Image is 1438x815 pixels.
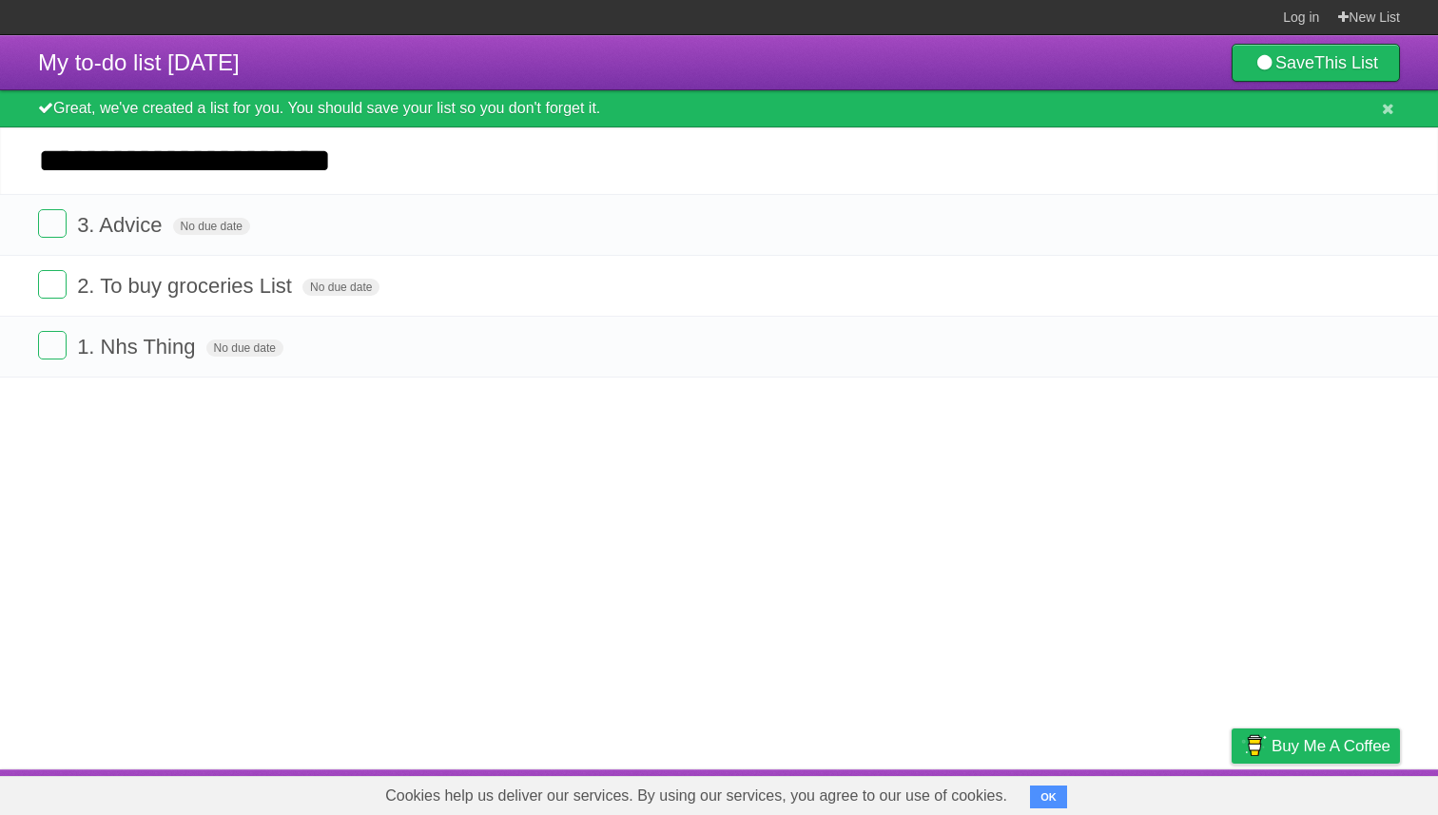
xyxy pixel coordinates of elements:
b: This List [1314,53,1378,72]
a: About [979,774,1019,810]
a: SaveThis List [1232,44,1400,82]
a: Privacy [1207,774,1256,810]
span: No due date [302,279,379,296]
label: Done [38,270,67,299]
span: 2. To buy groceries List [77,274,297,298]
a: Buy me a coffee [1232,728,1400,764]
label: Done [38,209,67,238]
button: OK [1030,786,1067,808]
img: Buy me a coffee [1241,729,1267,762]
span: Buy me a coffee [1272,729,1390,763]
a: Suggest a feature [1280,774,1400,810]
span: My to-do list [DATE] [38,49,240,75]
span: Cookies help us deliver our services. By using our services, you agree to our use of cookies. [366,777,1026,815]
span: No due date [173,218,250,235]
span: 3. Advice [77,213,166,237]
a: Developers [1041,774,1118,810]
span: 1. Nhs Thing [77,335,200,359]
a: Terms [1142,774,1184,810]
span: No due date [206,340,283,357]
label: Done [38,331,67,359]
